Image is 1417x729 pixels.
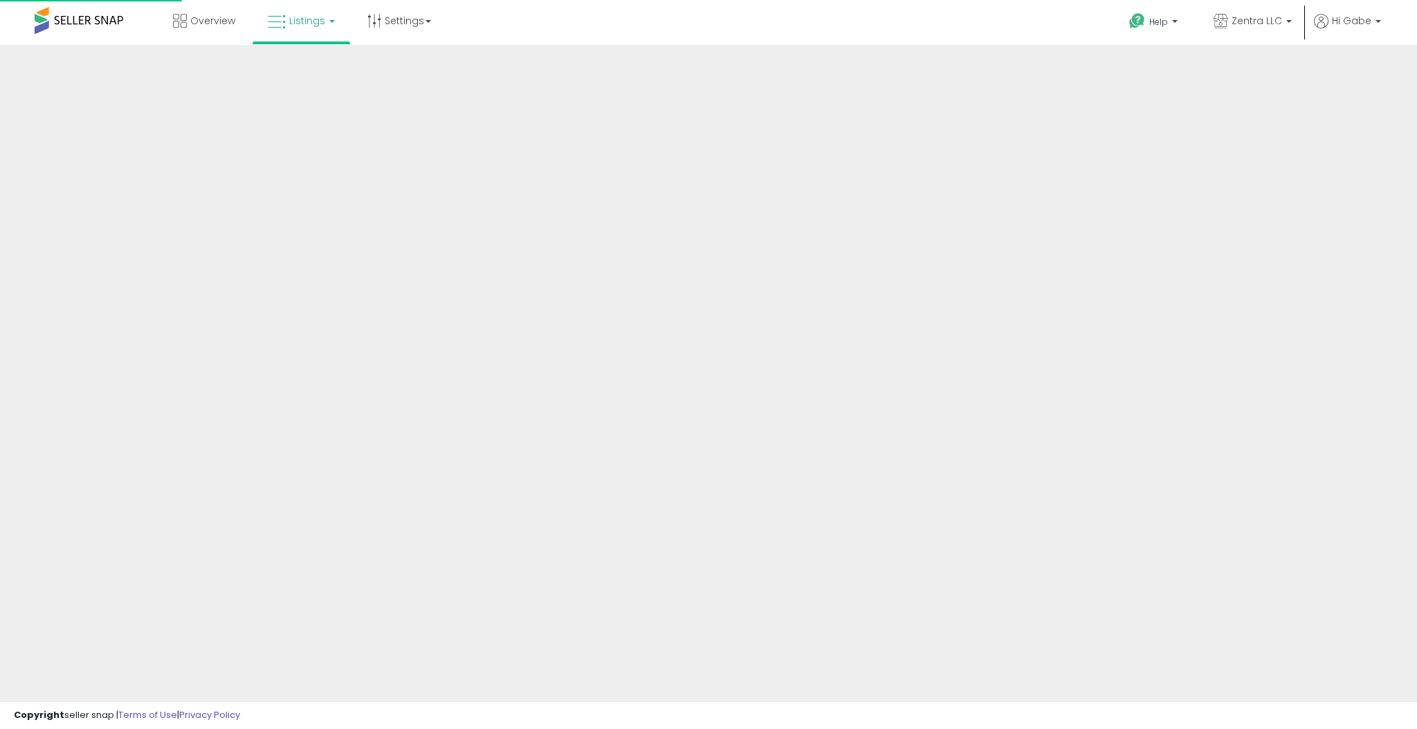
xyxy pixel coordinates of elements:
[1118,2,1191,45] a: Help
[1232,14,1282,28] span: Zentra LLC
[1149,16,1168,28] span: Help
[190,14,235,28] span: Overview
[1128,12,1146,30] i: Get Help
[1314,14,1381,45] a: Hi Gabe
[1332,14,1371,28] span: Hi Gabe
[289,14,325,28] span: Listings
